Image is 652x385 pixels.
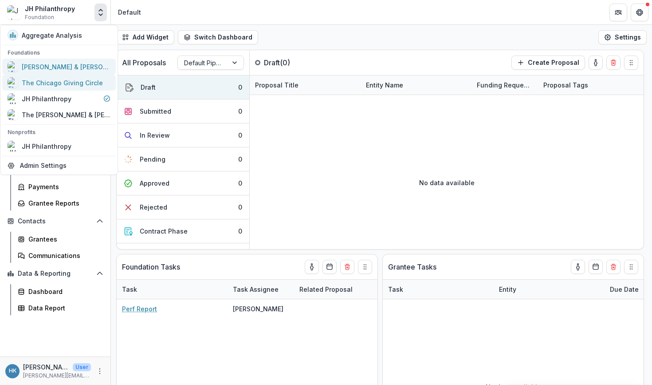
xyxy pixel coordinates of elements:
div: Pending [140,155,165,164]
div: Data Report [28,303,100,313]
span: Contacts [18,218,93,225]
button: Approved0 [117,171,249,195]
div: 0 [238,107,242,116]
span: Foundation [25,13,54,21]
div: Related Proposal [294,280,405,299]
img: JH Philanthropy [7,5,21,20]
p: All Proposals [122,57,166,68]
div: Grantees [28,234,100,244]
div: 0 [238,202,242,212]
div: Proposal Tags [538,75,649,95]
div: 0 [238,155,242,164]
button: Open entity switcher [94,4,107,21]
div: [PERSON_NAME] [233,304,283,314]
div: Task [383,280,494,299]
button: Submitted0 [117,99,249,123]
p: [PERSON_NAME][EMAIL_ADDRESS][DOMAIN_NAME] [23,372,91,380]
button: Open Data & Reporting [4,266,107,281]
button: Contract Phase0 [117,219,249,243]
button: In Review0 [117,123,249,147]
div: 0 [238,131,242,140]
button: Delete card [606,260,621,274]
div: Due Date [605,285,644,294]
div: Task Assignee [228,280,294,299]
div: Task [117,280,228,299]
button: Delete card [340,260,354,274]
div: Rejected [140,202,167,212]
button: Drag [624,260,638,274]
button: Drag [358,260,372,274]
div: Dashboard [28,287,100,296]
div: 0 [238,83,242,92]
button: More [94,366,105,377]
div: Entity Name [361,80,408,90]
button: Calendar [589,260,603,274]
div: Communications [28,251,100,260]
button: Open Contacts [4,214,107,228]
div: 0 [238,179,242,188]
div: Entity Name [361,75,471,95]
p: Foundation Tasks [122,262,180,272]
p: Grantee Tasks [388,262,436,272]
div: Approved [140,179,169,188]
button: Delete card [606,56,621,70]
div: Funding Requested [471,75,538,95]
div: Draft [141,83,156,92]
div: Entity [494,285,522,294]
button: toggle-assigned-to-me [589,56,603,70]
div: Default [118,8,141,17]
div: 0 [238,226,242,236]
div: Related Proposal [294,285,358,294]
button: Calendar [322,260,337,274]
div: Grantee Reports [28,198,100,208]
div: Entity [494,280,605,299]
div: In Review [140,131,170,140]
button: toggle-assigned-to-me [305,260,319,274]
a: Communications [14,248,107,263]
div: Proposal Title [250,75,361,95]
div: Funding Requested [471,80,538,90]
button: Partners [609,4,627,21]
div: Task [117,285,142,294]
a: Dashboard [14,284,107,299]
button: Drag [624,56,638,70]
button: Settings [598,30,647,44]
p: User [73,363,91,371]
div: Task Assignee [228,285,284,294]
div: Proposal Title [250,80,304,90]
div: Submitted [140,107,171,116]
div: Contract Phase [140,226,188,236]
p: [PERSON_NAME] [23,362,69,372]
a: Data Report [14,301,107,315]
div: JH Philanthropy [25,4,75,13]
p: Draft ( 0 ) [264,57,330,68]
a: Perf Report [122,304,157,314]
div: Payments [28,182,100,191]
p: No data available [419,178,475,187]
button: Rejected0 [117,195,249,219]
button: Add Widget [116,30,174,44]
button: Get Help [631,4,648,21]
button: toggle-assigned-to-me [571,260,585,274]
button: Pending0 [117,147,249,171]
button: Switch Dashboard [178,30,258,44]
a: Payments [14,179,107,194]
div: Proposal Tags [538,80,593,90]
a: Grantees [14,232,107,246]
button: Draft0 [117,75,249,99]
a: Grantee Reports [14,196,107,210]
span: Data & Reporting [18,270,93,278]
button: Create Proposal [511,56,585,70]
div: Task [383,285,408,294]
div: Hannah Kaplan [9,368,16,374]
nav: breadcrumb [114,6,145,19]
